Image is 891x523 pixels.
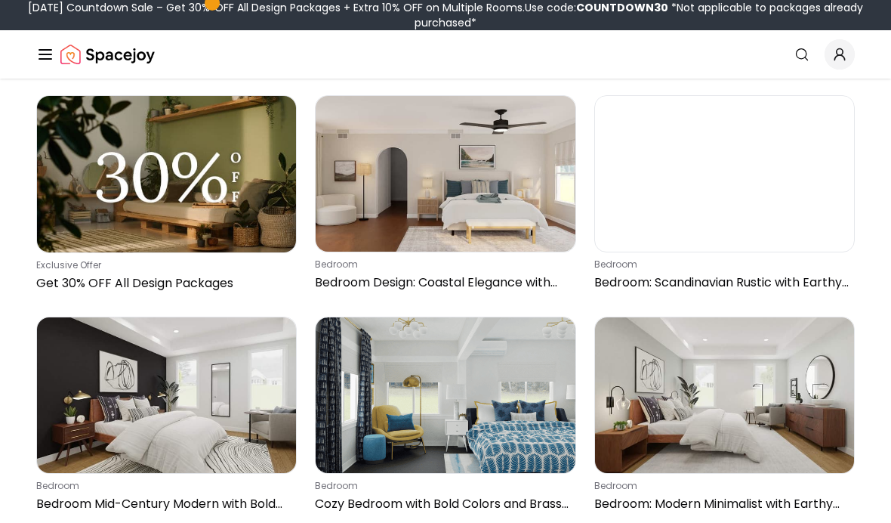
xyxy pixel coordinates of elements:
img: Bedroom Mid-Century Modern with Bold Accent Wall [37,317,296,473]
a: Get 30% OFF All Design PackagesExclusive OfferGet 30% OFF All Design Packages [36,95,297,299]
a: Spacejoy [60,39,155,70]
img: Get 30% OFF All Design Packages [37,96,296,252]
a: Bedroom: Scandinavian Rustic with Earthy TonesbedroomBedroom: Scandinavian Rustic with Earthy Tones [594,95,855,299]
p: Get 30% OFF All Design Packages [36,274,291,292]
p: Bedroom: Modern Minimalist with Earthy Accents [594,495,849,513]
img: Spacejoy Logo [60,39,155,70]
a: Cozy Bedroom with Bold Colors and Brass AccentsbedroomCozy Bedroom with Bold Colors and Brass Acc... [315,317,575,519]
img: Bedroom Design: Coastal Elegance with Neutral Tones [316,96,575,252]
p: bedroom [315,258,569,271]
p: Cozy Bedroom with Bold Colors and Brass Accents [315,495,569,513]
p: Bedroom: Scandinavian Rustic with Earthy Tones [594,274,849,292]
p: bedroom [594,258,849,271]
p: Bedroom Design: Coastal Elegance with Neutral Tones [315,274,569,292]
p: Exclusive Offer [36,259,291,271]
p: bedroom [315,480,569,492]
img: Cozy Bedroom with Bold Colors and Brass Accents [316,317,575,473]
a: Bedroom Mid-Century Modern with Bold Accent WallbedroomBedroom Mid-Century Modern with Bold Accen... [36,317,297,519]
a: Bedroom: Modern Minimalist with Earthy AccentsbedroomBedroom: Modern Minimalist with Earthy Accents [594,317,855,519]
img: Bedroom: Scandinavian Rustic with Earthy Tones [595,96,854,252]
p: Bedroom Mid-Century Modern with Bold Accent Wall [36,495,291,513]
img: Bedroom: Modern Minimalist with Earthy Accents [595,317,854,473]
nav: Global [36,30,855,79]
p: bedroom [36,480,291,492]
a: Bedroom Design: Coastal Elegance with Neutral TonesbedroomBedroom Design: Coastal Elegance with N... [315,95,575,299]
p: bedroom [594,480,849,492]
